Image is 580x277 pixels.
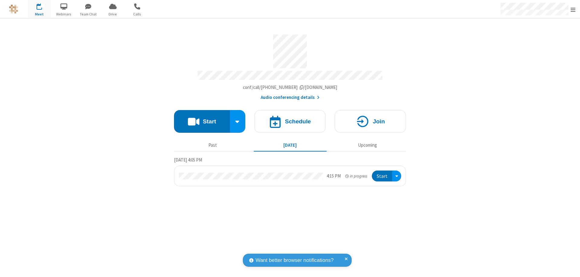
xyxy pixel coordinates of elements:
[256,256,333,264] span: Want better browser notifications?
[176,139,249,151] button: Past
[285,119,311,124] h4: Schedule
[53,11,75,17] span: Webinars
[230,110,246,133] div: Start conference options
[373,119,385,124] h4: Join
[345,173,367,179] em: in progress
[41,3,45,8] div: 1
[101,11,124,17] span: Drive
[174,156,406,187] section: Today's Meetings
[331,139,404,151] button: Upcoming
[9,5,18,14] img: QA Selenium DO NOT DELETE OR CHANGE
[174,157,202,163] span: [DATE] 4:05 PM
[243,84,337,90] span: Copy my meeting room link
[254,110,326,133] button: Schedule
[203,119,216,124] h4: Start
[261,94,320,101] button: Audio conferencing details
[335,110,406,133] button: Join
[126,11,149,17] span: Calls
[565,261,575,273] iframe: Chat
[372,171,392,182] button: Start
[77,11,100,17] span: Team Chat
[327,173,341,180] div: 4:15 PM
[392,171,401,182] div: Open menu
[174,110,230,133] button: Start
[28,11,51,17] span: Meet
[174,30,406,101] section: Account details
[254,139,327,151] button: [DATE]
[243,84,337,91] button: Copy my meeting room linkCopy my meeting room link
